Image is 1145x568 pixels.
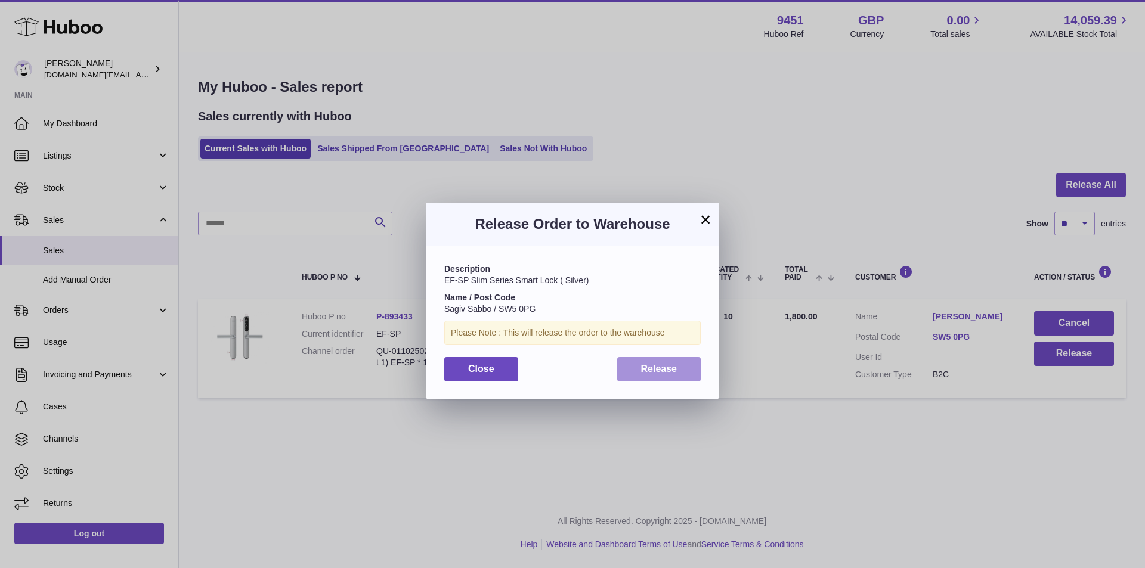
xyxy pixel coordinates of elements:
button: × [698,212,713,226]
span: Close [468,364,494,374]
span: Sagiv Sabbo / SW5 0PG [444,304,536,314]
strong: Description [444,264,490,274]
h3: Release Order to Warehouse [444,215,701,234]
button: Close [444,357,518,381]
div: Please Note : This will release the order to the warehouse [444,321,701,345]
button: Release [617,357,701,381]
strong: Name / Post Code [444,293,515,302]
span: EF-SP Slim Series Smart Lock ( Silver) [444,275,589,285]
span: Release [641,364,677,374]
